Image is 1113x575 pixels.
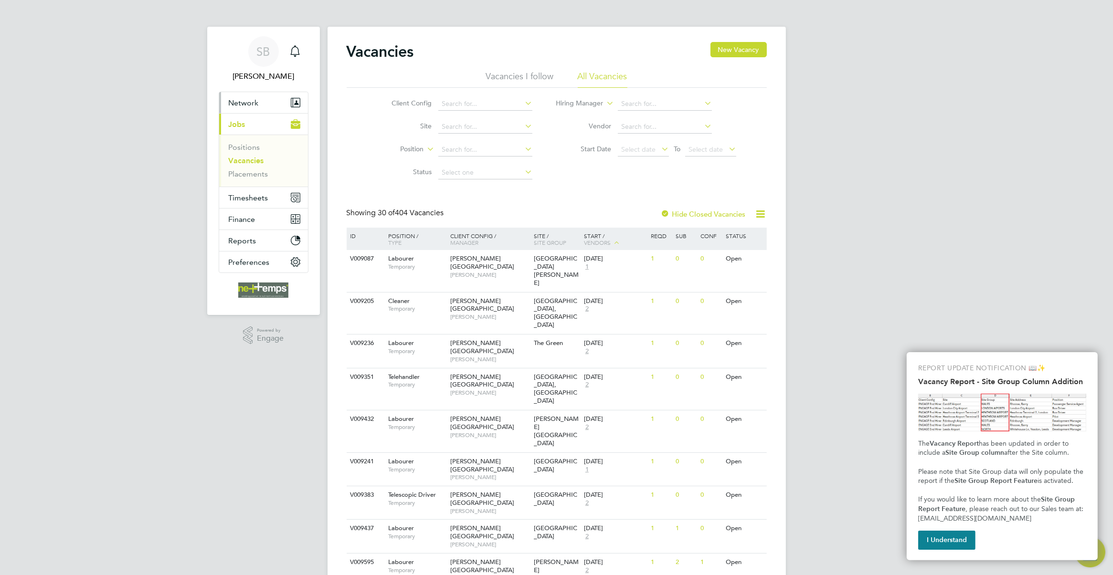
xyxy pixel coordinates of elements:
span: 404 Vacancies [378,208,444,218]
div: 1 [699,554,723,571]
div: Sub [673,228,698,244]
h2: Vacancies [347,42,414,61]
span: Labourer [388,524,414,532]
span: Finance [229,215,255,224]
span: The [918,439,930,448]
div: Status [723,228,765,244]
a: Vacancies [229,156,264,165]
input: Select one [438,166,532,179]
div: 0 [699,293,723,310]
div: 1 [648,293,673,310]
div: 0 [699,250,723,268]
a: Placements [229,169,268,178]
div: 1 [648,486,673,504]
span: Jobs [229,120,245,129]
span: If you would like to learn more about the [918,495,1041,503]
div: Open [723,486,765,504]
div: V009241 [348,453,382,470]
span: Vendors [584,239,611,246]
div: 0 [673,293,698,310]
span: [PERSON_NAME] [450,271,529,279]
div: Reqd [648,228,673,244]
span: Temporary [388,305,445,313]
div: Open [723,554,765,571]
span: The Green [534,339,563,347]
button: New Vacancy [710,42,767,57]
span: 30 of [378,208,395,218]
div: V009205 [348,293,382,310]
input: Search for... [618,97,712,111]
div: 1 [648,453,673,470]
div: 0 [673,335,698,352]
div: Start / [582,228,648,251]
span: Cleaner [388,297,410,305]
span: [PERSON_NAME][GEOGRAPHIC_DATA] [450,373,514,389]
nav: Main navigation [207,27,320,315]
label: Site [377,122,432,130]
span: , please reach out to our Sales team at: [EMAIL_ADDRESS][DOMAIN_NAME] [918,505,1085,523]
div: Open [723,335,765,352]
strong: Site Group Report Feature [918,495,1077,513]
div: 1 [673,520,698,537]
span: Network [229,98,259,107]
div: [DATE] [584,558,646,566]
label: Position [369,145,424,154]
div: ID [348,228,382,244]
div: [DATE] [584,339,646,347]
span: after the Site column. [1004,449,1069,457]
span: Select date [621,145,656,154]
div: Site / [531,228,582,251]
h2: Vacancy Report - Site Group Column Addition [918,377,1086,386]
div: [DATE] [584,373,646,381]
span: [PERSON_NAME][GEOGRAPHIC_DATA] [450,415,514,431]
label: Start Date [556,145,611,153]
span: [PERSON_NAME][GEOGRAPHIC_DATA] [450,457,514,473]
div: 1 [648,520,673,537]
label: Hide Closed Vacancies [661,209,746,219]
div: 0 [699,486,723,504]
span: [PERSON_NAME] [450,355,529,363]
div: [DATE] [584,297,646,305]
span: Labourer [388,415,414,423]
span: Temporary [388,566,445,574]
div: V009351 [348,368,382,386]
input: Search for... [438,97,532,111]
div: Conf [699,228,723,244]
strong: Site Group Report Feature [954,477,1038,485]
div: V009595 [348,554,382,571]
span: Temporary [388,423,445,431]
div: 0 [673,410,698,428]
span: Manager [450,239,478,246]
span: Engage [257,335,284,343]
div: [DATE] [584,458,646,466]
span: Temporary [388,347,445,355]
span: [GEOGRAPHIC_DATA] [534,491,577,507]
span: [PERSON_NAME] [450,507,529,515]
div: 1 [648,410,673,428]
label: Hiring Manager [548,99,603,108]
span: Select date [689,145,723,154]
span: 2 [584,347,590,355]
span: Labourer [388,254,414,262]
div: 2 [673,554,698,571]
img: net-temps-logo-retina.png [238,282,289,298]
span: [GEOGRAPHIC_DATA] [534,524,577,540]
div: Open [723,453,765,470]
input: Search for... [618,120,712,134]
div: [DATE] [584,415,646,423]
a: Positions [229,143,260,152]
div: 1 [648,368,673,386]
strong: Site Group column [945,449,1004,457]
span: Timesheets [229,193,268,202]
span: [GEOGRAPHIC_DATA][PERSON_NAME] [534,254,579,287]
span: Powered by [257,326,284,335]
span: [PERSON_NAME] [450,389,529,397]
span: [PERSON_NAME][GEOGRAPHIC_DATA] [450,558,514,574]
span: Temporary [388,381,445,388]
div: Open [723,520,765,537]
span: [PERSON_NAME] [450,431,529,439]
span: Labourer [388,339,414,347]
span: Temporary [388,499,445,507]
span: [GEOGRAPHIC_DATA], [GEOGRAPHIC_DATA] [534,297,577,329]
span: [PERSON_NAME] [450,541,529,548]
